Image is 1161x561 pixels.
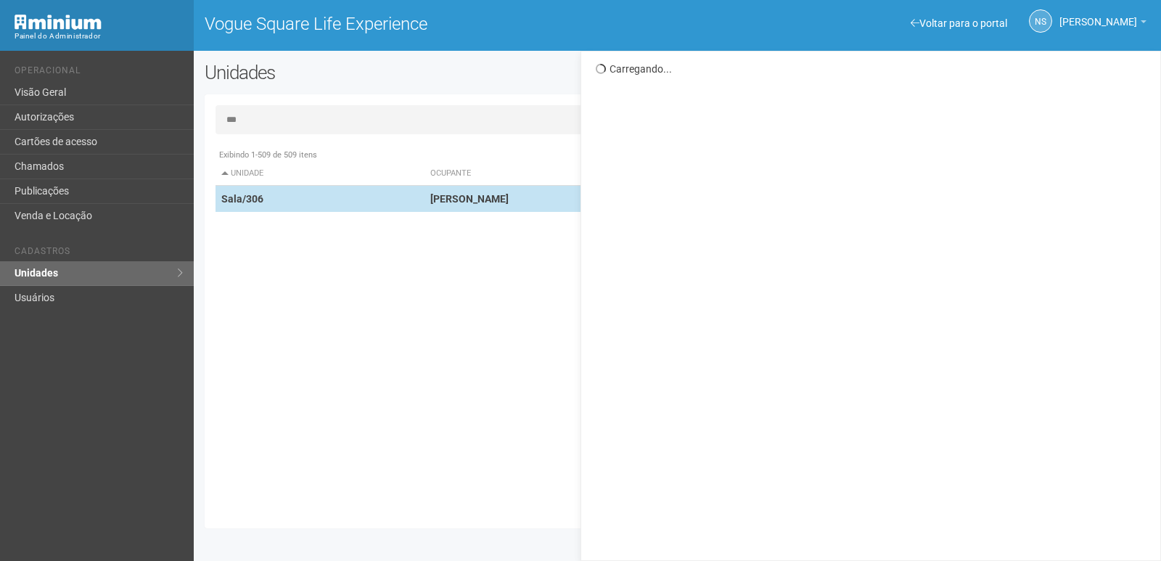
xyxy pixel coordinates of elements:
h2: Unidades [205,62,586,83]
h1: Vogue Square Life Experience [205,15,667,33]
li: Operacional [15,65,183,81]
div: Painel do Administrador [15,30,183,43]
a: [PERSON_NAME] [1059,18,1146,30]
li: Cadastros [15,246,183,261]
th: Ocupante: activate to sort column ascending [424,162,806,186]
div: Exibindo 1-509 de 509 itens [216,149,1141,162]
strong: Sala/306 [221,193,263,205]
div: Carregando... [596,62,1149,75]
th: Unidade: activate to sort column descending [216,162,424,186]
strong: [PERSON_NAME] [430,193,509,205]
span: Nicolle Silva [1059,2,1137,28]
img: Minium [15,15,102,30]
a: Voltar para o portal [911,17,1007,29]
a: NS [1029,9,1052,33]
